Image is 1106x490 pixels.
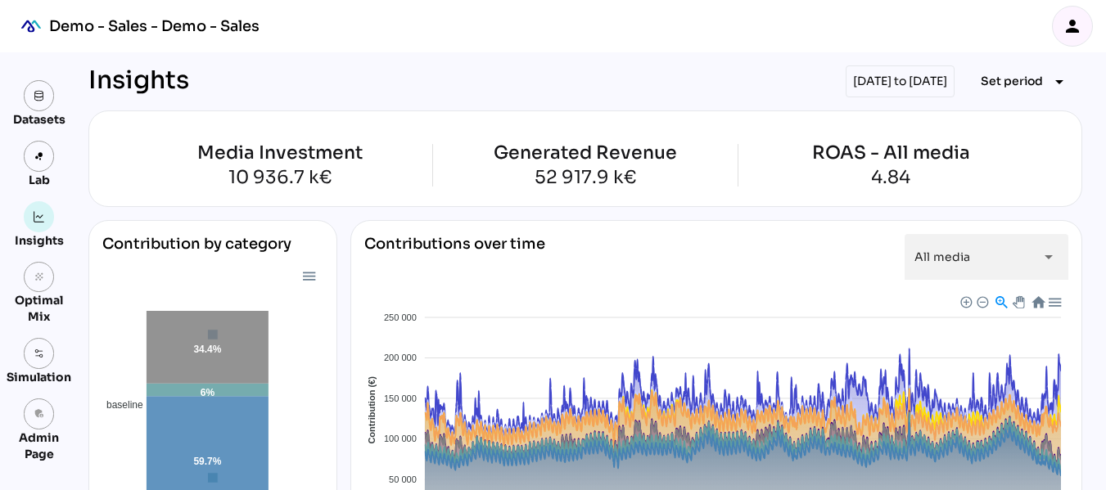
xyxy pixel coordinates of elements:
[384,312,417,322] tspan: 250 000
[49,16,260,36] div: Demo - Sales - Demo - Sales
[364,234,545,280] div: Contributions over time
[7,369,71,385] div: Simulation
[976,295,987,307] div: Zoom Out
[812,144,970,162] div: ROAS - All media
[959,295,971,307] div: Zoom In
[88,65,189,97] div: Insights
[127,144,431,162] div: Media Investment
[494,169,677,187] div: 52 917.9 k€
[1050,72,1069,92] i: arrow_drop_down
[981,71,1043,91] span: Set period
[384,434,417,443] tspan: 100 000
[7,292,71,325] div: Optimal Mix
[34,151,45,162] img: lab.svg
[34,348,45,359] img: settings.svg
[127,169,431,187] div: 10 936.7 k€
[1046,294,1060,308] div: Menu
[7,429,71,462] div: Admin Page
[1063,16,1082,36] i: person
[389,474,417,484] tspan: 50 000
[1030,294,1044,308] div: Reset Zoom
[102,234,323,267] div: Contribution by category
[34,408,45,420] i: admin_panel_settings
[494,144,677,162] div: Generated Revenue
[301,268,315,282] div: Menu
[1012,296,1022,306] div: Panning
[13,8,49,44] div: mediaROI
[384,393,417,403] tspan: 150 000
[21,172,57,188] div: Lab
[94,399,143,411] span: baseline
[968,67,1082,97] button: Expand "Set period"
[34,211,45,223] img: graph.svg
[993,294,1007,308] div: Selection Zoom
[914,249,970,264] span: All media
[367,376,377,444] text: Contribution (€)
[34,272,45,283] i: grain
[13,111,65,128] div: Datasets
[34,90,45,101] img: data.svg
[384,353,417,362] tspan: 200 000
[846,65,955,97] div: [DATE] to [DATE]
[812,169,970,187] div: 4.84
[1039,247,1059,267] i: arrow_drop_down
[15,232,64,249] div: Insights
